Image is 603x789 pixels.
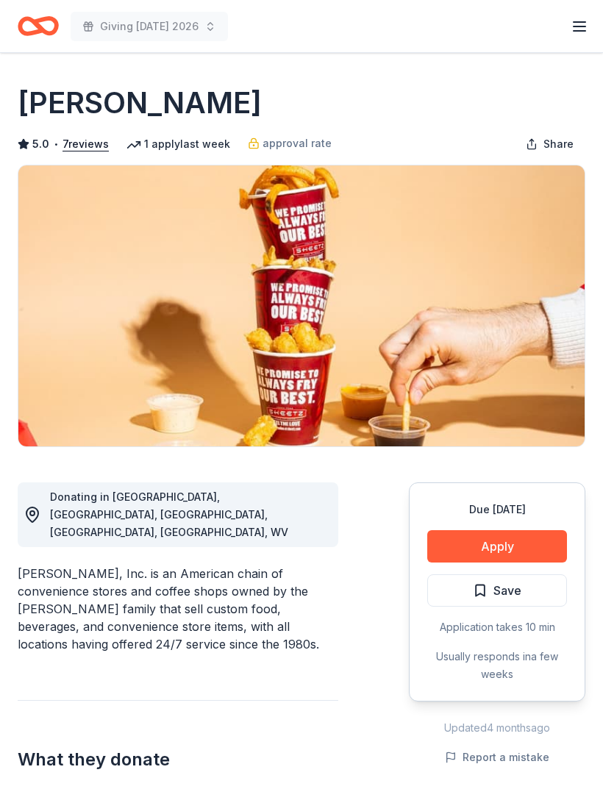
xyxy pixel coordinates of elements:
[543,135,574,153] span: Share
[409,719,585,737] div: Updated 4 months ago
[18,565,338,653] div: [PERSON_NAME], Inc. is an American chain of convenience stores and coffee shops owned by the [PER...
[445,749,549,766] button: Report a mistake
[427,648,567,683] div: Usually responds in a few weeks
[427,530,567,563] button: Apply
[248,135,332,152] a: approval rate
[18,82,262,124] h1: [PERSON_NAME]
[427,574,567,607] button: Save
[54,138,59,150] span: •
[71,12,228,41] button: Giving [DATE] 2026
[18,9,59,43] a: Home
[427,618,567,636] div: Application takes 10 min
[18,748,338,771] h2: What they donate
[514,129,585,159] button: Share
[126,135,230,153] div: 1 apply last week
[493,581,521,600] span: Save
[100,18,199,35] span: Giving [DATE] 2026
[50,490,288,538] span: Donating in [GEOGRAPHIC_DATA], [GEOGRAPHIC_DATA], [GEOGRAPHIC_DATA], [GEOGRAPHIC_DATA], [GEOGRAPH...
[263,135,332,152] span: approval rate
[63,135,109,153] button: 7reviews
[32,135,49,153] span: 5.0
[18,165,585,446] img: Image for Sheetz
[427,501,567,518] div: Due [DATE]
